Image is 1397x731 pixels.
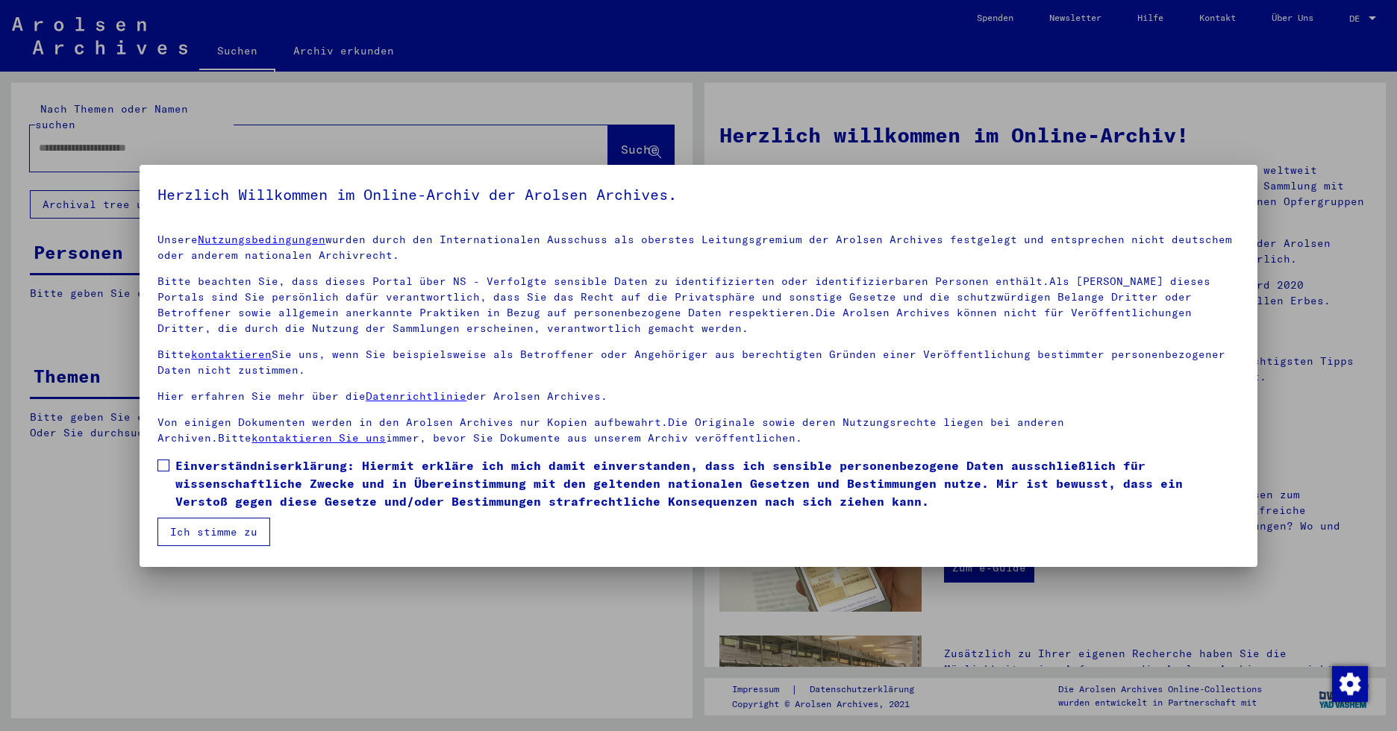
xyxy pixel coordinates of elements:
img: Zustimmung ändern [1332,666,1368,702]
a: Datenrichtlinie [366,389,466,403]
span: Einverständniserklärung: Hiermit erkläre ich mich damit einverstanden, dass ich sensible personen... [175,457,1240,510]
p: Hier erfahren Sie mehr über die der Arolsen Archives. [157,389,1240,404]
a: kontaktieren [191,348,272,361]
a: Nutzungsbedingungen [198,233,325,246]
button: Ich stimme zu [157,518,270,546]
div: Zustimmung ändern [1331,665,1367,701]
a: kontaktieren Sie uns [251,431,386,445]
p: Bitte beachten Sie, dass dieses Portal über NS - Verfolgte sensible Daten zu identifizierten oder... [157,274,1240,336]
p: Bitte Sie uns, wenn Sie beispielsweise als Betroffener oder Angehöriger aus berechtigten Gründen ... [157,347,1240,378]
p: Unsere wurden durch den Internationalen Ausschuss als oberstes Leitungsgremium der Arolsen Archiv... [157,232,1240,263]
h5: Herzlich Willkommen im Online-Archiv der Arolsen Archives. [157,183,1240,207]
p: Von einigen Dokumenten werden in den Arolsen Archives nur Kopien aufbewahrt.Die Originale sowie d... [157,415,1240,446]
